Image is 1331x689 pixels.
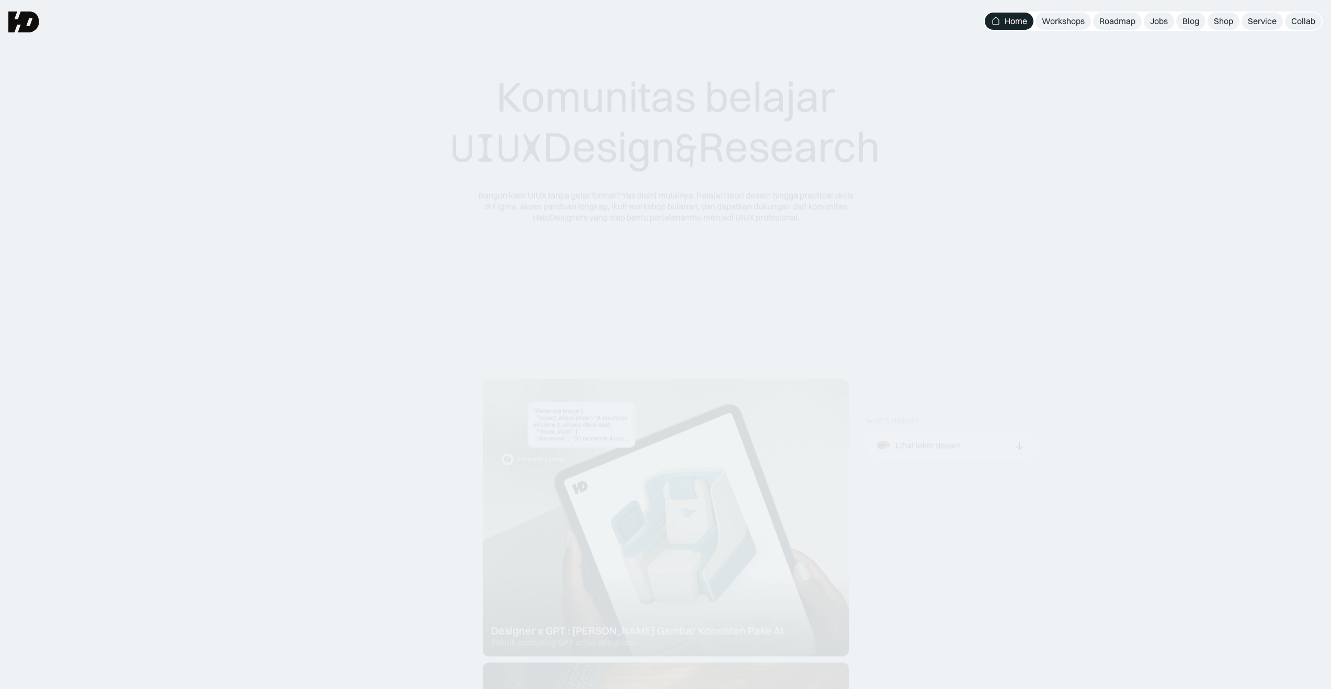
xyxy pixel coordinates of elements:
span: 50k+ [666,300,685,311]
span: & [675,123,698,173]
div: Lihat loker desain [895,440,961,451]
a: Jobs [1144,13,1174,30]
a: Designer x GPT : [PERSON_NAME] Gambar Konsisten Pake AITeknik prompting GPT untuk designers. [483,379,849,656]
a: Home [985,13,1033,30]
a: Workshops [1036,13,1091,30]
div: Dipercaya oleh designers [609,300,722,311]
a: Service [1242,13,1283,30]
div: Collab [1291,16,1315,27]
div: Jobs [1150,16,1168,27]
div: Workshops [1042,16,1085,27]
span: UIUX [451,123,543,173]
div: WHO’S HIRING? [866,417,918,426]
div: Komunitas belajar Design Research [451,71,880,173]
a: Roadmap [1093,13,1142,30]
div: Blog [1182,16,1199,27]
div: Service [1248,16,1277,27]
a: Shop [1208,13,1239,30]
a: Collab [1285,13,1322,30]
div: Roadmap [1099,16,1135,27]
div: Shop [1214,16,1233,27]
a: Blog [1176,13,1205,30]
div: Bangun karir UIUX tanpa gelar formal? Yas disini mulainya. Pelajari teori desain hingga practical... [477,190,854,222]
div: Home [1005,16,1027,27]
